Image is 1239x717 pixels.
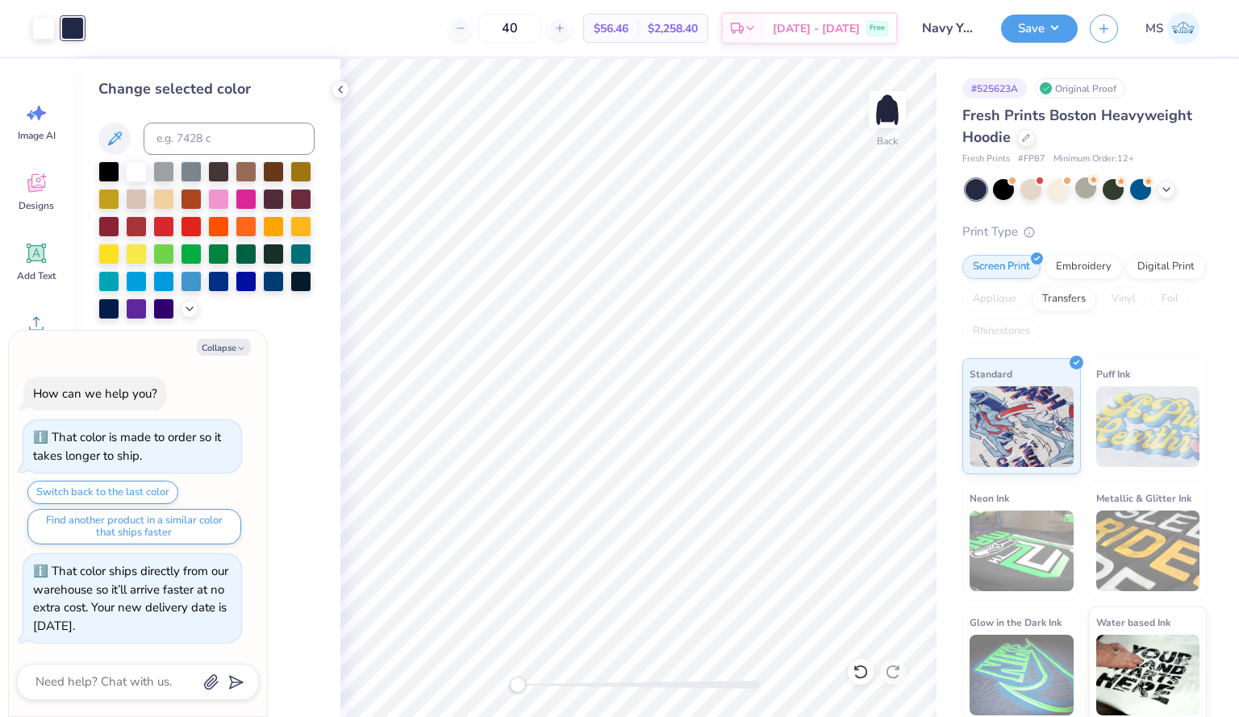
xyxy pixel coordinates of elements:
[970,490,1009,506] span: Neon Ink
[17,269,56,282] span: Add Text
[197,339,251,356] button: Collapse
[1096,490,1191,506] span: Metallic & Glitter Ink
[962,319,1041,344] div: Rhinestones
[1053,152,1134,166] span: Minimum Order: 12 +
[870,23,885,34] span: Free
[1096,635,1200,715] img: Water based Ink
[510,677,526,693] div: Accessibility label
[1032,287,1096,311] div: Transfers
[144,123,315,155] input: e.g. 7428 c
[1096,614,1170,631] span: Water based Ink
[1151,287,1189,311] div: Foil
[1127,255,1205,279] div: Digital Print
[478,14,541,43] input: – –
[970,635,1074,715] img: Glow in the Dark Ink
[1045,255,1122,279] div: Embroidery
[1018,152,1045,166] span: # FP87
[877,134,898,148] div: Back
[970,511,1074,591] img: Neon Ink
[962,223,1207,241] div: Print Type
[33,386,157,402] div: How can we help you?
[27,481,178,504] button: Switch back to the last color
[962,106,1192,147] span: Fresh Prints Boston Heavyweight Hoodie
[648,20,698,37] span: $2,258.40
[773,20,860,37] span: [DATE] - [DATE]
[970,386,1074,467] img: Standard
[1096,386,1200,467] img: Puff Ink
[1138,12,1207,44] a: MS
[594,20,628,37] span: $56.46
[1101,287,1146,311] div: Vinyl
[962,255,1041,279] div: Screen Print
[962,287,1027,311] div: Applique
[1145,19,1163,38] span: MS
[871,94,903,126] img: Back
[33,429,221,464] div: That color is made to order so it takes longer to ship.
[970,365,1012,382] span: Standard
[1035,78,1125,98] div: Original Proof
[910,12,989,44] input: Untitled Design
[962,78,1027,98] div: # 525623A
[33,563,228,634] div: That color ships directly from our warehouse so it’ll arrive faster at no extra cost. Your new de...
[19,199,54,212] span: Designs
[970,614,1062,631] span: Glow in the Dark Ink
[98,78,315,100] div: Change selected color
[962,152,1010,166] span: Fresh Prints
[1167,12,1199,44] img: Madeline Stead
[18,129,56,142] span: Image AI
[1096,365,1130,382] span: Puff Ink
[1096,511,1200,591] img: Metallic & Glitter Ink
[1001,15,1078,43] button: Save
[27,509,241,544] button: Find another product in a similar color that ships faster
